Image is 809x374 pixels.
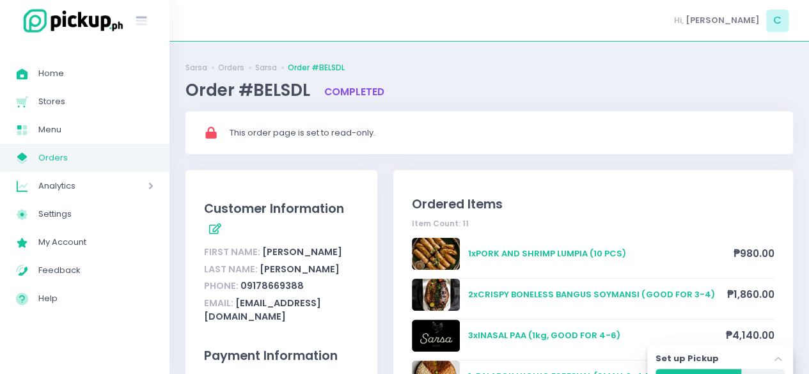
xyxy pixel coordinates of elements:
[218,62,244,74] a: Orders
[204,261,358,278] div: [PERSON_NAME]
[38,93,153,110] span: Stores
[38,262,153,279] span: Feedback
[38,178,112,194] span: Analytics
[204,279,239,292] span: Phone:
[674,14,684,27] span: Hi,
[204,347,358,365] div: Payment Information
[38,290,153,307] span: Help
[204,278,358,295] div: 09178669388
[38,121,153,138] span: Menu
[288,62,345,74] a: Order #BELSDL
[185,79,314,102] span: Order #BELSDL
[204,295,358,325] div: [EMAIL_ADDRESS][DOMAIN_NAME]
[412,218,774,230] div: Item Count: 11
[16,7,125,35] img: logo
[204,297,233,309] span: Email:
[686,14,760,27] span: [PERSON_NAME]
[204,244,358,261] div: [PERSON_NAME]
[324,85,384,98] span: completed
[230,127,776,139] div: This order page is set to read-only.
[204,263,258,276] span: Last Name:
[656,352,719,365] label: Set up Pickup
[766,10,789,32] span: C
[38,206,153,222] span: Settings
[38,150,153,166] span: Orders
[412,195,774,214] div: Ordered Items
[38,65,153,82] span: Home
[185,62,207,74] a: Sarsa
[204,245,260,258] span: First Name:
[38,234,153,251] span: My Account
[204,199,358,240] div: Customer Information
[255,62,277,74] a: Sarsa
